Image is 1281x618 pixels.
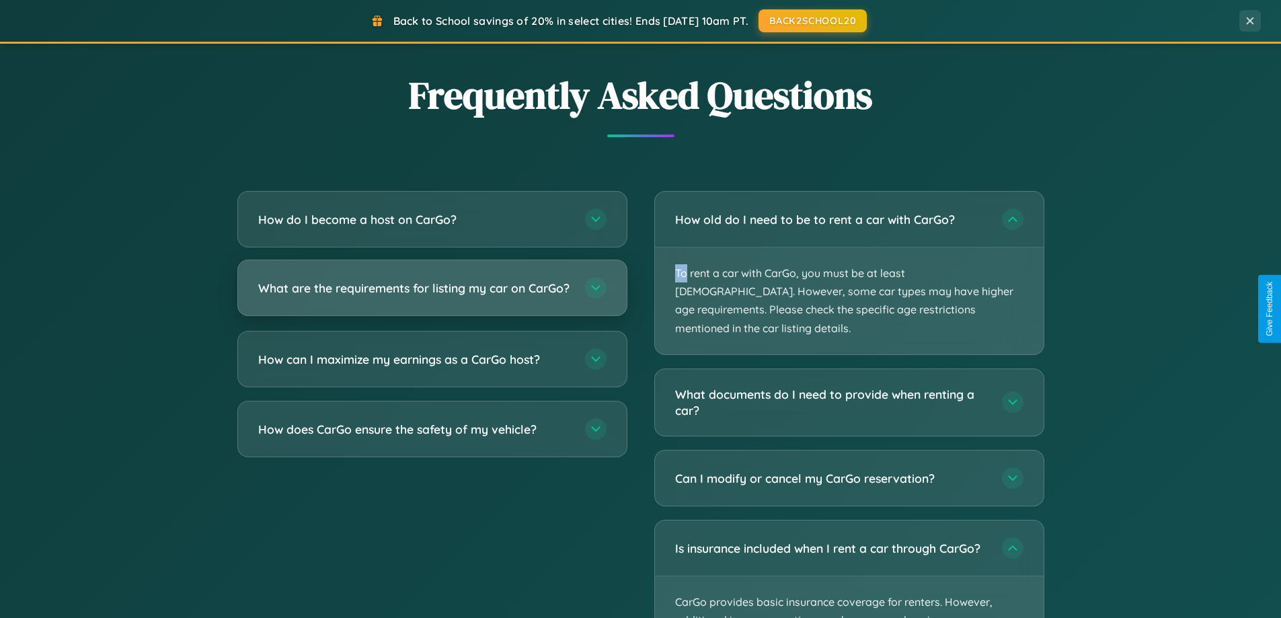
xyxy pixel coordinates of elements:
h3: How can I maximize my earnings as a CarGo host? [258,351,572,368]
h3: How old do I need to be to rent a car with CarGo? [675,211,988,228]
h3: How do I become a host on CarGo? [258,211,572,228]
h3: What are the requirements for listing my car on CarGo? [258,280,572,297]
p: To rent a car with CarGo, you must be at least [DEMOGRAPHIC_DATA]. However, some car types may ha... [655,247,1044,354]
h3: What documents do I need to provide when renting a car? [675,386,988,419]
h3: How does CarGo ensure the safety of my vehicle? [258,421,572,438]
h2: Frequently Asked Questions [237,69,1044,121]
h3: Can I modify or cancel my CarGo reservation? [675,470,988,487]
span: Back to School savings of 20% in select cities! Ends [DATE] 10am PT. [393,14,748,28]
div: Give Feedback [1265,282,1274,336]
h3: Is insurance included when I rent a car through CarGo? [675,540,988,557]
button: BACK2SCHOOL20 [759,9,867,32]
